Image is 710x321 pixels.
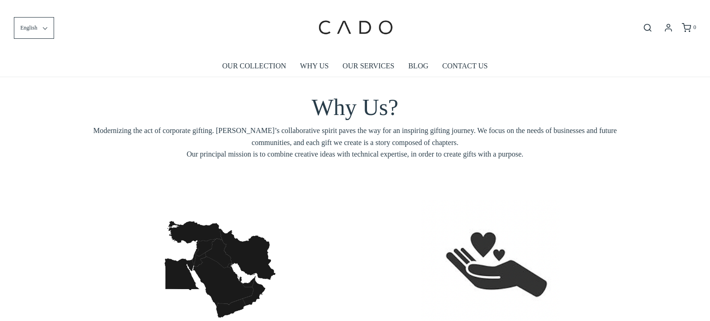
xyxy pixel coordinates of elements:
[312,94,398,120] span: Why Us?
[316,7,394,48] img: cadogifting
[693,24,696,30] span: 0
[442,55,488,77] a: CONTACT US
[681,23,696,32] a: 0
[639,23,656,33] button: Open search bar
[20,24,37,32] span: English
[14,17,54,39] button: English
[222,55,286,77] a: OUR COLLECTION
[92,125,618,160] span: Modernizing the act of corporate gifting. [PERSON_NAME]’s collaborative spirit paves the way for ...
[343,55,394,77] a: OUR SERVICES
[300,55,329,77] a: WHY US
[408,55,428,77] a: BLOG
